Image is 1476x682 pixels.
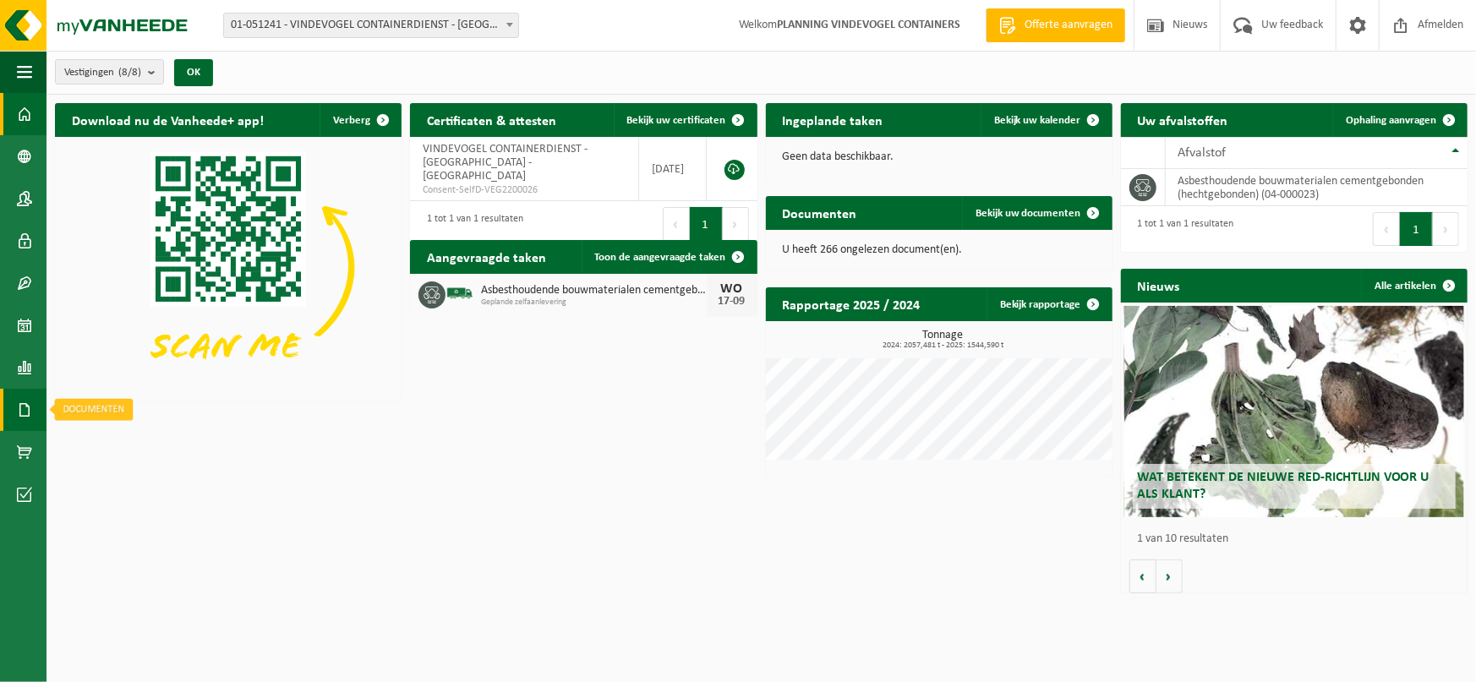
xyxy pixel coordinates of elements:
h2: Documenten [766,196,874,229]
a: Wat betekent de nieuwe RED-richtlijn voor u als klant? [1124,306,1464,517]
h3: Tonnage [774,330,1112,350]
span: Bekijk uw certificaten [627,115,726,126]
span: 01-051241 - VINDEVOGEL CONTAINERDIENST - OUDENAARDE - OUDENAARDE [224,14,518,37]
button: Vestigingen(8/8) [55,59,164,85]
a: Toon de aangevraagde taken [582,240,756,274]
button: 1 [1400,212,1433,246]
h2: Rapportage 2025 / 2024 [766,287,938,320]
strong: PLANNING VINDEVOGEL CONTAINERS [777,19,960,31]
span: VINDEVOGEL CONTAINERDIENST - [GEOGRAPHIC_DATA] - [GEOGRAPHIC_DATA] [423,143,588,183]
a: Bekijk rapportage [987,287,1111,321]
count: (8/8) [118,67,141,78]
span: Bekijk uw documenten [976,208,1081,219]
span: Geplande zelfaanlevering [481,297,706,308]
span: Afvalstof [1178,146,1227,160]
h2: Download nu de Vanheede+ app! [55,103,281,136]
button: Verberg [320,103,400,137]
td: asbesthoudende bouwmaterialen cementgebonden (hechtgebonden) (04-000023) [1166,169,1468,206]
button: Previous [1373,212,1400,246]
button: Vorige [1129,559,1156,593]
button: Volgende [1156,559,1183,593]
img: BL-SO-LV [446,279,474,308]
div: 17-09 [715,296,749,308]
span: 2024: 2057,481 t - 2025: 1544,590 t [774,341,1112,350]
td: [DATE] [639,137,707,201]
button: Next [723,207,749,241]
a: Bekijk uw documenten [962,196,1111,230]
span: Asbesthoudende bouwmaterialen cementgebonden (hechtgebonden) [481,284,706,297]
h2: Aangevraagde taken [410,240,563,273]
span: Offerte aanvragen [1020,17,1117,34]
span: 01-051241 - VINDEVOGEL CONTAINERDIENST - OUDENAARDE - OUDENAARDE [223,13,519,38]
span: Wat betekent de nieuwe RED-richtlijn voor u als klant? [1137,471,1430,500]
div: WO [715,282,749,296]
p: Geen data beschikbaar. [783,151,1096,163]
p: 1 van 10 resultaten [1138,533,1459,545]
a: Bekijk uw certificaten [614,103,756,137]
button: OK [174,59,213,86]
button: Previous [663,207,690,241]
a: Offerte aanvragen [986,8,1125,42]
img: Download de VHEPlus App [55,137,402,397]
p: U heeft 266 ongelezen document(en). [783,244,1096,256]
a: Alle artikelen [1361,269,1466,303]
span: Consent-SelfD-VEG2200026 [423,183,626,197]
h2: Certificaten & attesten [410,103,573,136]
a: Ophaling aanvragen [1332,103,1466,137]
span: Toon de aangevraagde taken [595,252,726,263]
h2: Ingeplande taken [766,103,900,136]
a: Bekijk uw kalender [981,103,1111,137]
span: Verberg [333,115,370,126]
div: 1 tot 1 van 1 resultaten [418,205,523,243]
span: Ophaling aanvragen [1346,115,1436,126]
div: 1 tot 1 van 1 resultaten [1129,210,1234,248]
span: Bekijk uw kalender [994,115,1081,126]
button: Next [1433,212,1459,246]
h2: Uw afvalstoffen [1121,103,1245,136]
button: 1 [690,207,723,241]
span: Vestigingen [64,60,141,85]
h2: Nieuws [1121,269,1197,302]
